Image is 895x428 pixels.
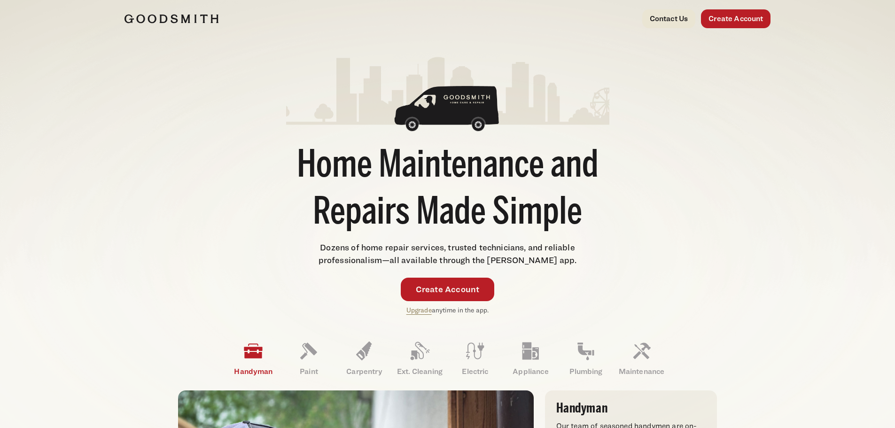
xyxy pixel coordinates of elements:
a: Maintenance [614,334,669,383]
a: Plumbing [558,334,614,383]
p: Maintenance [614,366,669,377]
h1: Home Maintenance and Repairs Made Simple [286,143,609,237]
p: Paint [281,366,336,377]
p: Handyman [226,366,281,377]
a: Ext. Cleaning [392,334,447,383]
a: Create Account [401,278,495,301]
a: Create Account [701,9,770,28]
p: Appliance [503,366,558,377]
a: Handyman [226,334,281,383]
a: Electric [447,334,503,383]
a: Appliance [503,334,558,383]
p: anytime in the app. [406,305,489,316]
p: Ext. Cleaning [392,366,447,377]
img: Goodsmith [125,14,218,23]
p: Electric [447,366,503,377]
h3: Handyman [556,402,706,415]
a: Contact Us [642,9,696,28]
span: Dozens of home repair services, trusted technicians, and reliable professionalism—all available t... [319,242,577,265]
a: Carpentry [336,334,392,383]
a: Paint [281,334,336,383]
p: Carpentry [336,366,392,377]
p: Plumbing [558,366,614,377]
a: Upgrade [406,306,432,314]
